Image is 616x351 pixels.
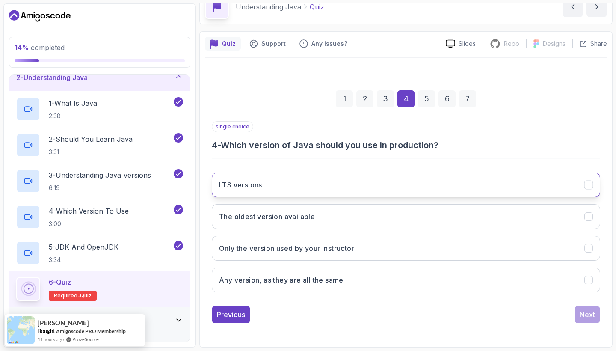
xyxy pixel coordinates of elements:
button: 6-QuizRequired-quiz [16,277,183,301]
p: Share [590,39,607,48]
button: 5-JDK And OpenJDK3:34 [16,241,183,265]
h3: 2 - Understanding Java [16,72,88,83]
div: 7 [459,90,476,107]
button: 2-Understanding Java [9,64,190,91]
div: 6 [438,90,456,107]
p: Slides [459,39,476,48]
a: Slides [439,39,483,48]
h3: The oldest version available [219,211,315,222]
h3: 4 - Which version of Java should you use in production? [212,139,600,151]
p: 5 - JDK And OpenJDK [49,242,118,252]
button: LTS versions [212,173,600,197]
button: Any version, as they are all the same [212,268,600,292]
p: Quiz [310,2,324,12]
button: quiz button [205,37,241,51]
button: 1-What Is Java2:38 [16,97,183,121]
p: 3 - Understanding Java Versions [49,170,151,180]
button: The oldest version available [212,204,600,229]
h3: Any version, as they are all the same [219,275,344,285]
button: Previous [212,306,250,323]
img: provesource social proof notification image [7,316,35,344]
p: Any issues? [311,39,347,48]
a: Amigoscode PRO Membership [56,328,126,334]
button: 4-Which Version To Use3:00 [16,205,183,229]
button: Feedback button [294,37,352,51]
button: Only the version used by your instructor [212,236,600,261]
a: Dashboard [9,9,71,23]
p: 4 - Which Version To Use [49,206,129,216]
span: completed [15,43,65,52]
p: 2:38 [49,112,97,120]
span: 11 hours ago [38,336,64,343]
span: 14 % [15,43,29,52]
div: Next [580,309,595,320]
button: 2-Should You Learn Java3:31 [16,133,183,157]
button: 3-Environment Setup [9,307,190,335]
span: quiz [80,292,92,299]
p: 3:31 [49,148,133,156]
p: Designs [543,39,566,48]
div: Previous [217,309,245,320]
span: Bought [38,327,55,334]
p: 6:19 [49,184,151,192]
p: Understanding Java [236,2,301,12]
p: 1 - What Is Java [49,98,97,108]
p: 3:34 [49,256,118,264]
span: Required- [54,292,80,299]
a: ProveSource [72,336,99,343]
span: [PERSON_NAME] [38,319,89,327]
div: 4 [397,90,415,107]
h3: LTS versions [219,180,262,190]
p: Repo [504,39,519,48]
div: 2 [356,90,373,107]
button: 3-Understanding Java Versions6:19 [16,169,183,193]
p: 6 - Quiz [49,277,71,287]
p: 3:00 [49,220,129,228]
div: 3 [377,90,394,107]
div: 5 [418,90,435,107]
button: Next [575,306,600,323]
p: Quiz [222,39,236,48]
button: Support button [244,37,291,51]
h3: Only the version used by your instructor [219,243,354,253]
p: Support [261,39,286,48]
div: 1 [336,90,353,107]
button: Share [572,39,607,48]
p: 2 - Should You Learn Java [49,134,133,144]
p: single choice [212,121,253,132]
